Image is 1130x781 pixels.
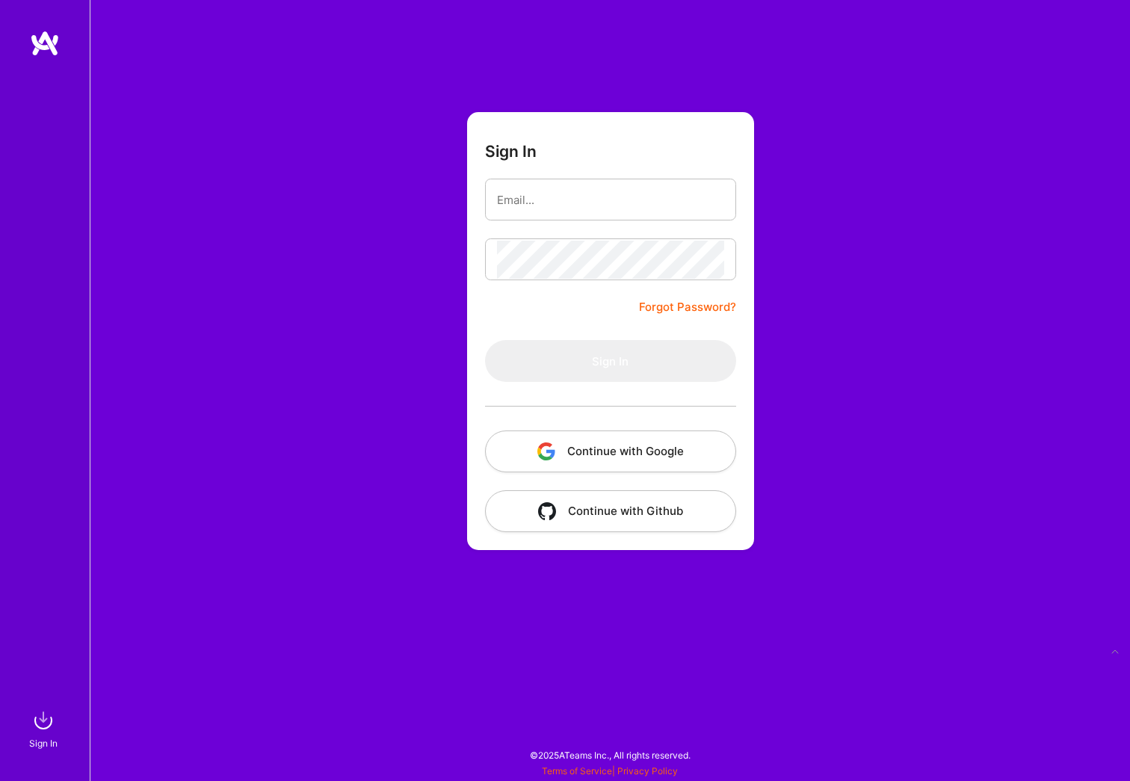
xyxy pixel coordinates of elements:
[31,706,58,751] a: sign inSign In
[485,430,736,472] button: Continue with Google
[639,298,736,316] a: Forgot Password?
[29,735,58,751] div: Sign In
[90,736,1130,774] div: © 2025 ATeams Inc., All rights reserved.
[542,765,678,777] span: |
[28,706,58,735] img: sign in
[485,340,736,382] button: Sign In
[542,765,612,777] a: Terms of Service
[30,30,60,57] img: logo
[538,502,556,520] img: icon
[485,490,736,532] button: Continue with Github
[497,181,724,219] input: Email...
[485,142,537,161] h3: Sign In
[617,765,678,777] a: Privacy Policy
[537,442,555,460] img: icon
